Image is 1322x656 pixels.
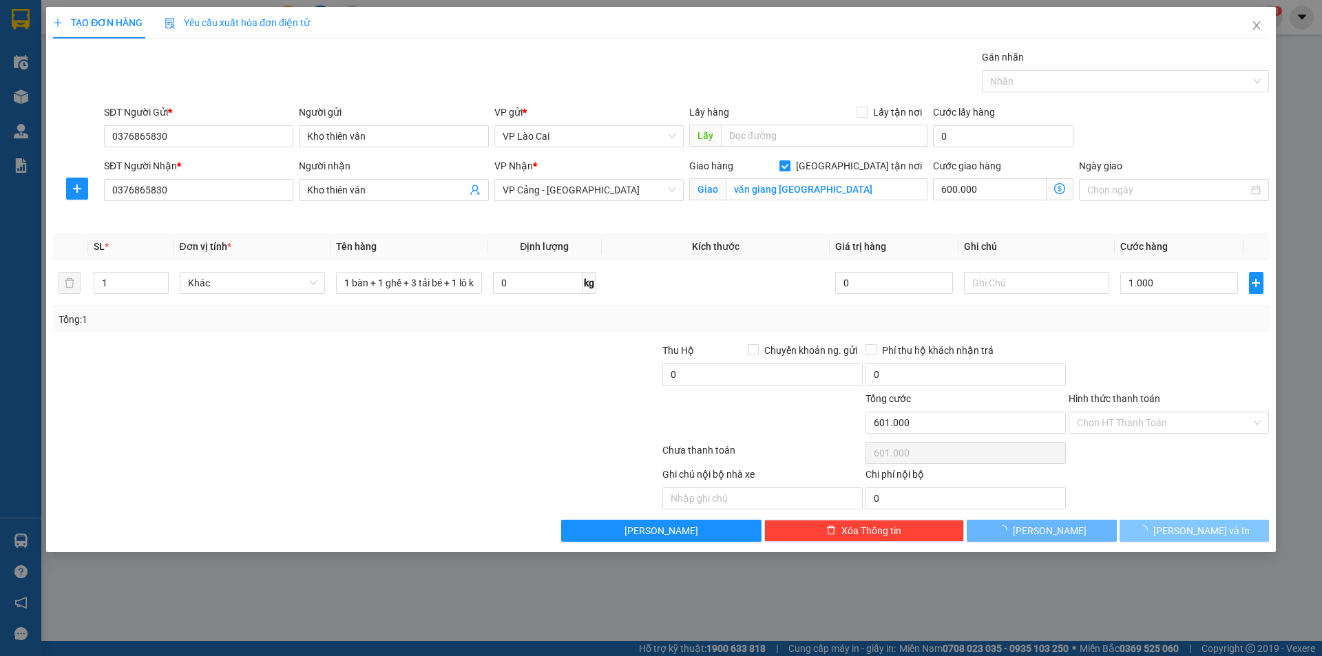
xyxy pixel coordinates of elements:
button: [PERSON_NAME] và In [1120,520,1269,542]
strong: 02143888555, 0243777888 [79,87,139,108]
span: [PERSON_NAME] [1013,523,1087,538]
span: SL [94,241,105,252]
strong: VIỆT HIẾU LOGISTIC [69,11,136,41]
span: Giao [689,178,726,200]
label: Cước lấy hàng [933,107,995,118]
label: Hình thức thanh toán [1069,393,1160,404]
span: VP Lào Cai [503,126,675,147]
button: deleteXóa Thông tin [764,520,965,542]
span: LC1109250199 [145,67,226,81]
span: Phí thu hộ khách nhận trả [877,343,999,358]
span: Yêu cầu xuất hóa đơn điện tử [165,17,310,28]
span: Lấy hàng [689,107,729,118]
strong: PHIẾU GỬI HÀNG [67,43,137,73]
span: Tổng cước [865,393,911,404]
span: Định lượng [520,241,569,252]
input: Dọc đường [721,125,927,147]
label: Cước giao hàng [933,160,1001,171]
span: VP Cảng - Hà Nội [503,180,675,200]
div: SĐT Người Nhận [104,158,293,173]
div: Ghi chú nội bộ nhà xe [662,467,863,487]
input: Nhập ghi chú [662,487,863,509]
div: Người gửi [299,105,488,120]
span: dollar-circle [1054,183,1065,194]
div: SĐT Người Gửi [104,105,293,120]
button: delete [59,272,81,294]
button: [PERSON_NAME] [967,520,1116,542]
button: [PERSON_NAME] [561,520,762,542]
span: plus [53,18,63,28]
img: logo [7,35,60,88]
input: Giao tận nơi [726,178,927,200]
input: Cước giao hàng [933,178,1047,200]
input: VD: Bàn, Ghế [336,272,482,294]
span: Chuyển khoản ng. gửi [759,343,863,358]
span: Khác [188,273,317,293]
strong: TĐ chuyển phát: [65,76,125,97]
span: TẠO ĐƠN HÀNG [53,17,143,28]
span: plus [1250,277,1263,288]
span: VP Nhận [494,160,533,171]
span: Thu Hộ [662,345,694,356]
label: Ngày giao [1079,160,1122,171]
span: delete [826,525,836,536]
div: Tổng: 1 [59,312,510,327]
div: Chi phí nội bộ [865,467,1066,487]
span: plus [67,183,87,194]
input: Cước lấy hàng [933,125,1073,147]
div: Người nhận [299,158,488,173]
span: kg [583,272,596,294]
button: plus [1249,272,1263,294]
label: Gán nhãn [982,52,1024,63]
input: Ghi Chú [964,272,1110,294]
span: Lấy [689,125,721,147]
span: Tên hàng [336,241,377,252]
span: Kích thước [692,241,739,252]
span: Lấy tận nơi [868,105,927,120]
button: Close [1237,7,1276,45]
span: [GEOGRAPHIC_DATA] tận nơi [790,158,927,173]
span: loading [998,525,1013,535]
div: Chưa thanh toán [661,443,864,467]
img: icon [165,18,176,29]
span: loading [1138,525,1153,535]
span: [PERSON_NAME] và In [1153,523,1250,538]
span: close [1251,20,1262,31]
span: Đơn vị tính [180,241,231,252]
span: [PERSON_NAME] [625,523,698,538]
div: VP gửi [494,105,684,120]
input: 0 [835,272,952,294]
span: user-add [470,184,481,195]
button: plus [66,178,88,200]
span: Cước hàng [1120,241,1168,252]
th: Ghi chú [958,233,1115,260]
span: Giá trị hàng [835,241,886,252]
span: Giao hàng [689,160,733,171]
span: Xóa Thông tin [841,523,901,538]
input: Ngày giao [1087,182,1248,198]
